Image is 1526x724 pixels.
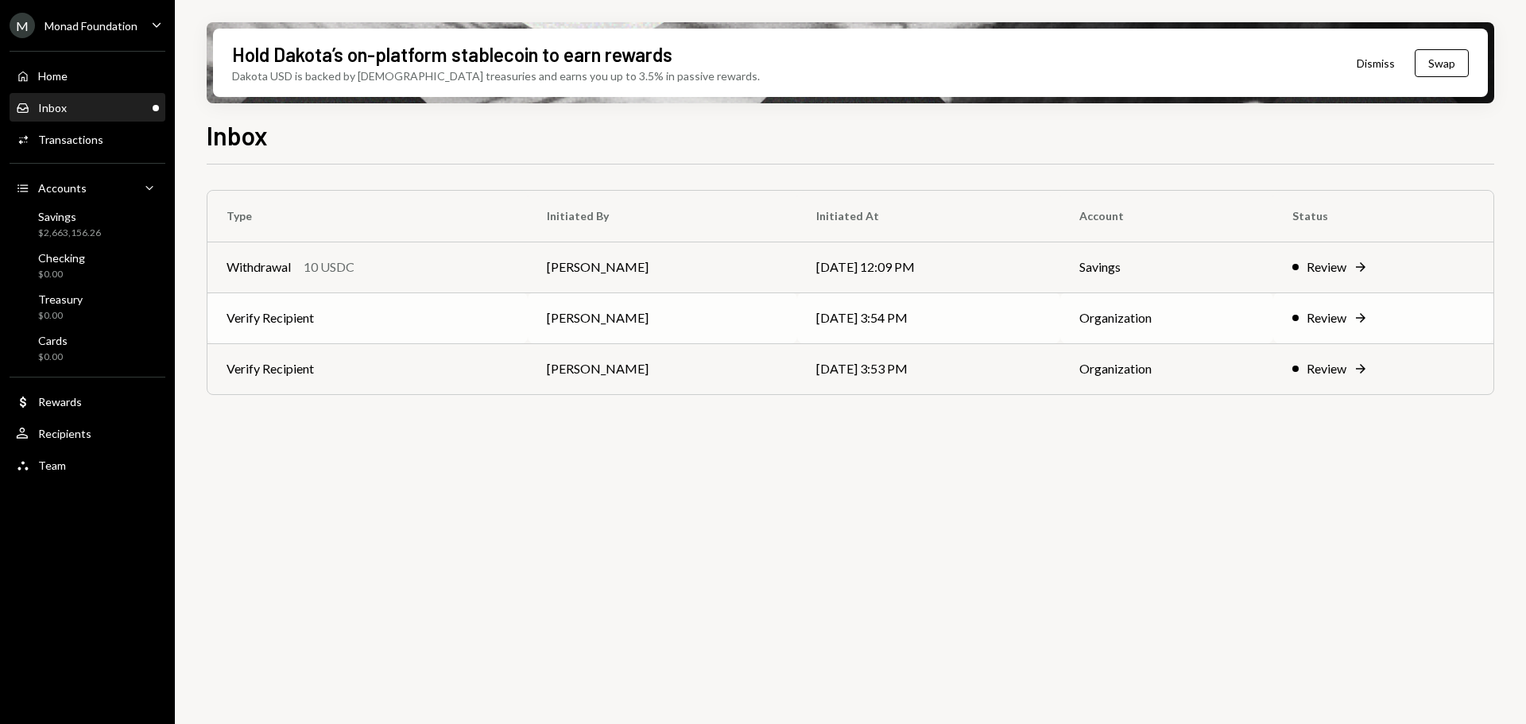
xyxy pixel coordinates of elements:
a: Inbox [10,93,165,122]
div: M [10,13,35,38]
button: Swap [1415,49,1469,77]
div: $2,663,156.26 [38,226,101,240]
div: Review [1307,359,1346,378]
a: Team [10,451,165,479]
div: $0.00 [38,309,83,323]
button: Dismiss [1337,45,1415,82]
div: Monad Foundation [45,19,137,33]
td: [PERSON_NAME] [528,242,797,292]
td: Organization [1060,343,1273,394]
div: Transactions [38,133,103,146]
div: Savings [38,210,101,223]
th: Type [207,191,528,242]
th: Account [1060,191,1273,242]
div: $0.00 [38,268,85,281]
div: Rewards [38,395,82,408]
a: Checking$0.00 [10,246,165,285]
td: [PERSON_NAME] [528,343,797,394]
div: Review [1307,308,1346,327]
td: [DATE] 12:09 PM [797,242,1060,292]
div: Cards [38,334,68,347]
a: Transactions [10,125,165,153]
td: [DATE] 3:53 PM [797,343,1060,394]
div: $0.00 [38,350,68,364]
div: Checking [38,251,85,265]
div: Treasury [38,292,83,306]
td: [PERSON_NAME] [528,292,797,343]
th: Initiated At [797,191,1060,242]
a: Recipients [10,419,165,447]
div: Team [38,459,66,472]
td: Verify Recipient [207,343,528,394]
a: Treasury$0.00 [10,288,165,326]
div: Withdrawal [227,257,291,277]
a: Accounts [10,173,165,202]
a: Cards$0.00 [10,329,165,367]
div: Home [38,69,68,83]
div: Dakota USD is backed by [DEMOGRAPHIC_DATA] treasuries and earns you up to 3.5% in passive rewards. [232,68,760,84]
div: Inbox [38,101,67,114]
h1: Inbox [207,119,268,151]
a: Home [10,61,165,90]
a: Rewards [10,387,165,416]
td: [DATE] 3:54 PM [797,292,1060,343]
td: Verify Recipient [207,292,528,343]
div: Hold Dakota’s on-platform stablecoin to earn rewards [232,41,672,68]
th: Status [1273,191,1493,242]
th: Initiated By [528,191,797,242]
div: Accounts [38,181,87,195]
div: Recipients [38,427,91,440]
a: Savings$2,663,156.26 [10,205,165,243]
td: Organization [1060,292,1273,343]
div: Review [1307,257,1346,277]
div: 10 USDC [304,257,354,277]
td: Savings [1060,242,1273,292]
